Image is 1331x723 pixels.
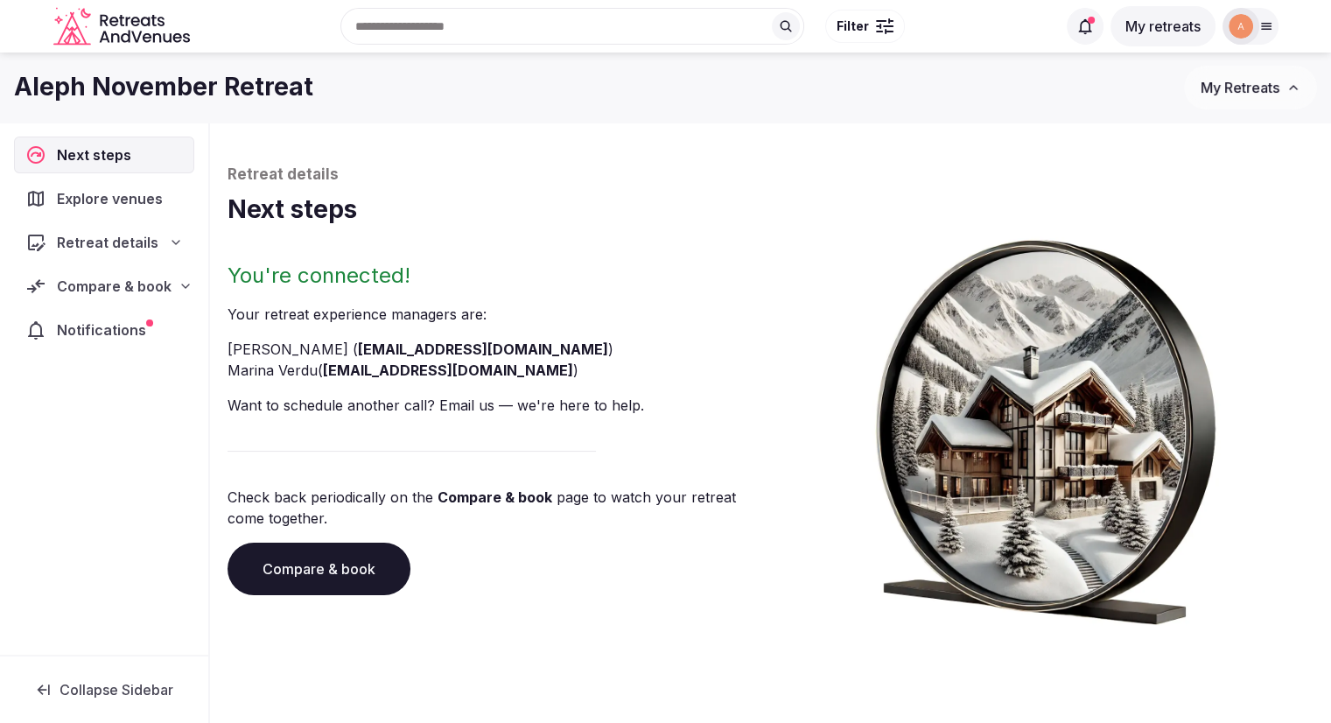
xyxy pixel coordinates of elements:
span: Next steps [57,144,138,165]
p: Retreat details [228,165,1313,186]
span: Compare & book [57,276,172,297]
p: Check back periodically on the page to watch your retreat come together. [228,487,764,529]
span: Retreat details [57,232,158,253]
p: Your retreat experience manager s are : [228,304,764,325]
a: Next steps [14,137,194,173]
span: Explore venues [57,188,170,209]
a: Compare & book [228,543,410,595]
h1: Next steps [228,193,1313,227]
img: augusto [1229,14,1253,39]
button: Filter [825,10,905,43]
button: Collapse Sidebar [14,670,194,709]
a: [EMAIL_ADDRESS][DOMAIN_NAME] [358,340,608,358]
img: Winter chalet retreat in picture frame [848,227,1244,625]
a: My retreats [1110,18,1215,35]
a: Explore venues [14,180,194,217]
a: Visit the homepage [53,7,193,46]
a: Notifications [14,312,194,348]
button: My Retreats [1184,66,1317,109]
span: My Retreats [1201,79,1279,96]
li: [PERSON_NAME] ( ) [228,339,764,360]
a: Compare & book [438,488,552,506]
h1: Aleph November Retreat [14,70,313,104]
span: Collapse Sidebar [60,681,173,698]
h2: You're connected! [228,262,764,290]
span: Notifications [57,319,153,340]
button: My retreats [1110,6,1215,46]
li: Marina Verdu ( ) [228,360,764,381]
p: Want to schedule another call? Email us — we're here to help. [228,395,764,416]
span: Filter [837,18,869,35]
a: [EMAIL_ADDRESS][DOMAIN_NAME] [323,361,573,379]
svg: Retreats and Venues company logo [53,7,193,46]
